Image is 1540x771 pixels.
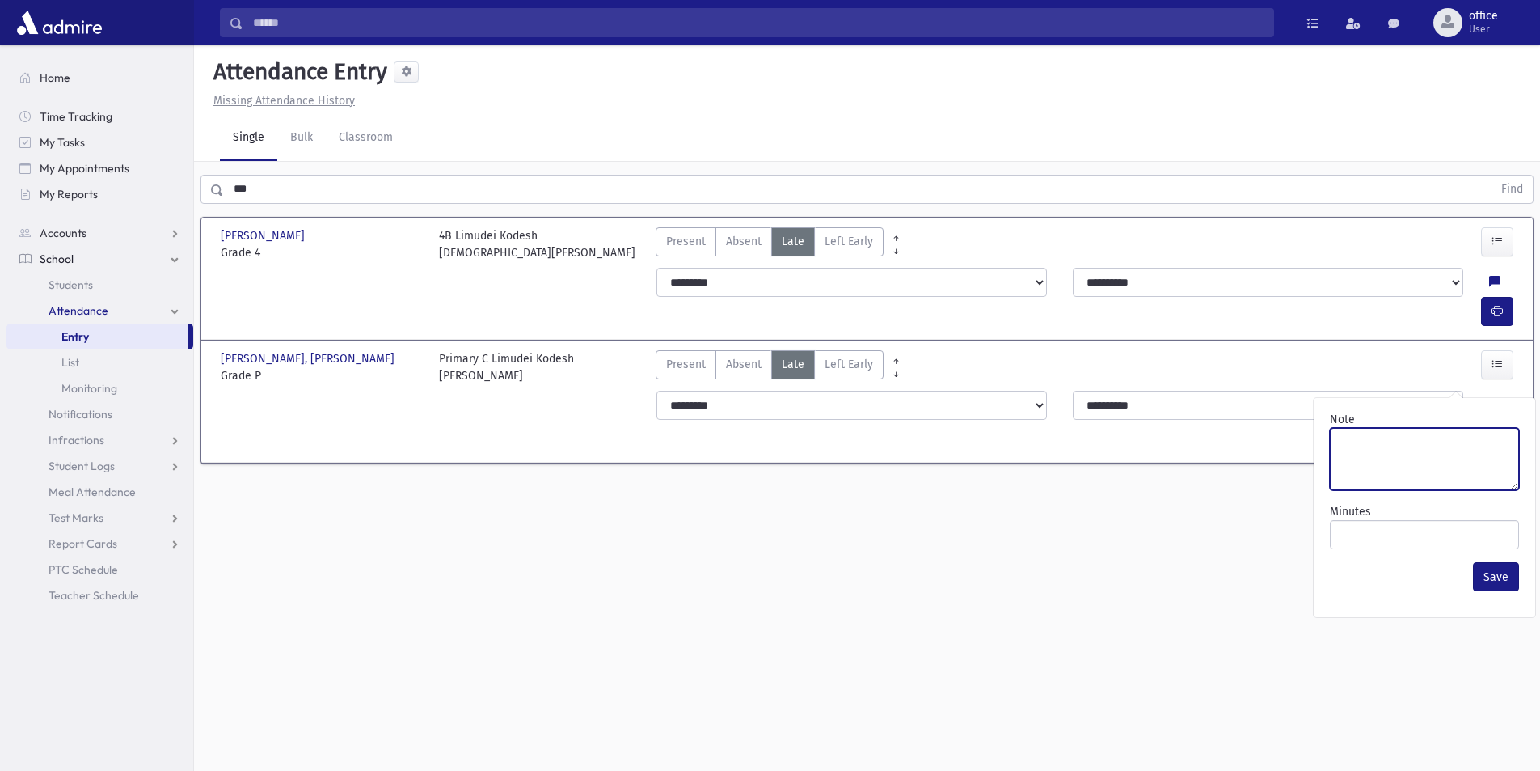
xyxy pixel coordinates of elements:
span: User [1469,23,1498,36]
u: Missing Attendance History [213,94,355,108]
span: Teacher Schedule [49,588,139,603]
a: Test Marks [6,505,193,531]
a: Home [6,65,193,91]
button: Find [1491,176,1533,203]
span: List [61,355,79,370]
a: Teacher Schedule [6,582,193,608]
button: Save [1473,562,1519,591]
span: Present [666,233,706,250]
span: Grade 4 [221,244,423,261]
span: Late [782,356,804,373]
span: Meal Attendance [49,485,136,499]
span: My Appointments [40,161,129,176]
a: Meal Attendance [6,479,193,505]
div: AttTypes [656,227,884,261]
a: PTC Schedule [6,557,193,582]
span: Absent [726,233,762,250]
a: Notifications [6,401,193,427]
div: AttTypes [656,350,884,384]
label: Minutes [1330,503,1371,520]
a: Time Tracking [6,104,193,129]
span: [PERSON_NAME] [221,227,308,244]
span: Infractions [49,433,104,447]
a: My Reports [6,181,193,207]
span: Present [666,356,706,373]
div: 4B Limudei Kodesh [DEMOGRAPHIC_DATA][PERSON_NAME] [439,227,635,261]
a: Students [6,272,193,298]
span: My Reports [40,187,98,201]
span: Accounts [40,226,86,240]
a: Missing Attendance History [207,94,355,108]
span: Absent [726,356,762,373]
span: Test Marks [49,510,103,525]
span: PTC Schedule [49,562,118,577]
a: List [6,349,193,375]
a: Classroom [326,116,406,161]
div: Primary C Limudei Kodesh [PERSON_NAME] [439,350,574,384]
span: office [1469,10,1498,23]
span: Home [40,70,70,85]
a: My Tasks [6,129,193,155]
a: Infractions [6,427,193,453]
span: Monitoring [61,381,117,396]
a: Monitoring [6,375,193,401]
a: Report Cards [6,531,193,557]
span: Time Tracking [40,109,112,124]
span: [PERSON_NAME], [PERSON_NAME] [221,350,398,367]
span: Students [49,277,93,292]
span: Grade P [221,367,423,384]
span: Attendance [49,303,108,318]
span: My Tasks [40,135,85,150]
input: Search [243,8,1273,37]
span: Late [782,233,804,250]
span: Entry [61,329,89,344]
label: Note [1330,411,1355,428]
span: Student Logs [49,459,115,473]
img: AdmirePro [13,6,106,39]
h5: Attendance Entry [207,58,387,86]
span: Left Early [825,356,873,373]
a: School [6,246,193,272]
span: School [40,252,74,266]
a: Bulk [277,116,326,161]
a: Accounts [6,220,193,246]
a: My Appointments [6,155,193,181]
a: Student Logs [6,453,193,479]
span: Report Cards [49,536,117,551]
a: Single [220,116,277,161]
span: Notifications [49,407,112,422]
span: Left Early [825,233,873,250]
a: Entry [6,324,188,349]
a: Attendance [6,298,193,324]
